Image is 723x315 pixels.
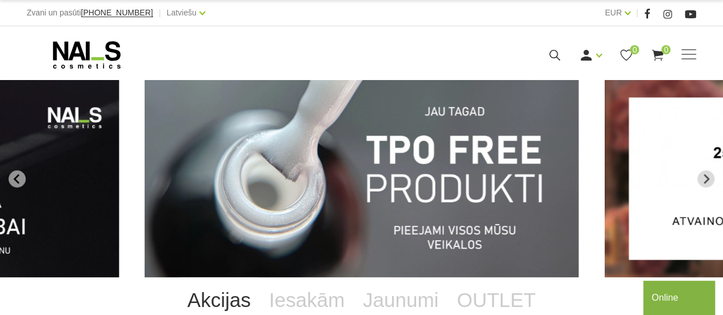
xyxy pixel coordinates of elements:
[643,278,717,315] iframe: chat widget
[9,170,26,188] button: Go to last slide
[697,170,714,188] button: Next slide
[619,48,633,62] a: 0
[159,6,161,20] span: |
[145,80,578,277] li: 1 of 13
[661,45,670,54] span: 0
[81,8,153,17] span: [PHONE_NUMBER]
[167,6,197,19] a: Latviešu
[605,6,622,19] a: EUR
[630,45,639,54] span: 0
[81,9,153,17] a: [PHONE_NUMBER]
[636,6,638,20] span: |
[27,6,153,20] div: Zvani un pasūti
[650,48,665,62] a: 0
